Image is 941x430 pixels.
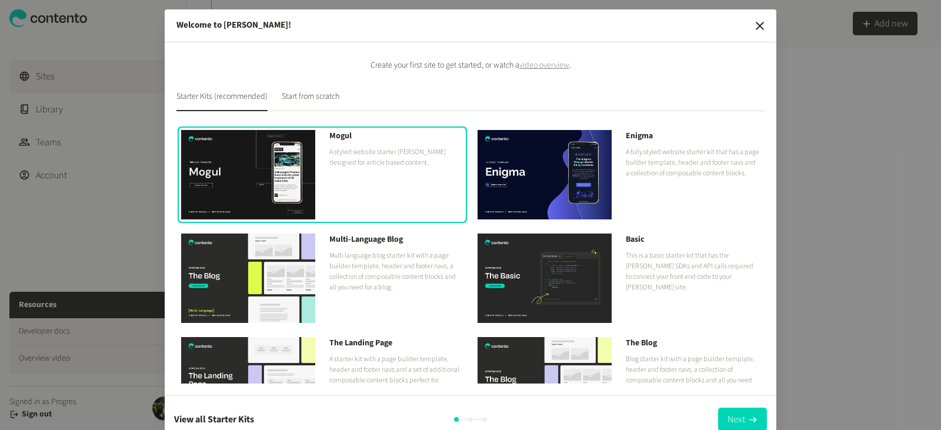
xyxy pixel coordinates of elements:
[329,354,463,396] p: A starter kit with a page builder template, header and footer navs and a set of additional compos...
[329,251,463,293] p: Multi language blog starter kit with a page builder template, header and footer navs, a collectio...
[329,234,463,246] h3: Multi-Language Blog
[478,337,612,426] img: Starter-Kit---Blog_jCr0D9XYXR.jpg
[176,59,765,72] p: Create your first site to get started, or watch a .
[181,130,315,219] img: Starter-Site---Mogal---Mob.jpg
[176,19,291,32] h2: Welcome to [PERSON_NAME]!
[626,130,760,142] h3: Enigma
[626,251,760,293] p: This is a basic starter kit that has the [PERSON_NAME] SDKs and API calls required to connect you...
[478,130,612,219] img: Starter-Site---Enigma---Mob.jpg
[626,147,760,179] p: A fully styled website starter kit that has a page builder template, header and footer navs and a...
[329,337,463,349] h3: The Landing Page
[519,59,569,71] a: video overview
[282,91,339,111] button: Start from scratch
[176,91,268,111] button: Starter Kits (recommended)
[329,130,463,142] h3: Mogul
[626,337,760,349] h3: The Blog
[181,337,315,426] img: Starter-Kit---Landing-Page_jr9skr8ZrK.jpg
[329,147,463,168] p: A styled website starter [PERSON_NAME] designed for article based content.
[478,234,612,323] img: Starter-Kit---Basic.jpg
[626,234,760,246] h3: Basic
[626,354,760,396] p: Blog starter kit with a page builder template, header and footer navs, a collection of composable...
[181,234,315,323] img: Starter-Kit---Blog-Multi-language.jpg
